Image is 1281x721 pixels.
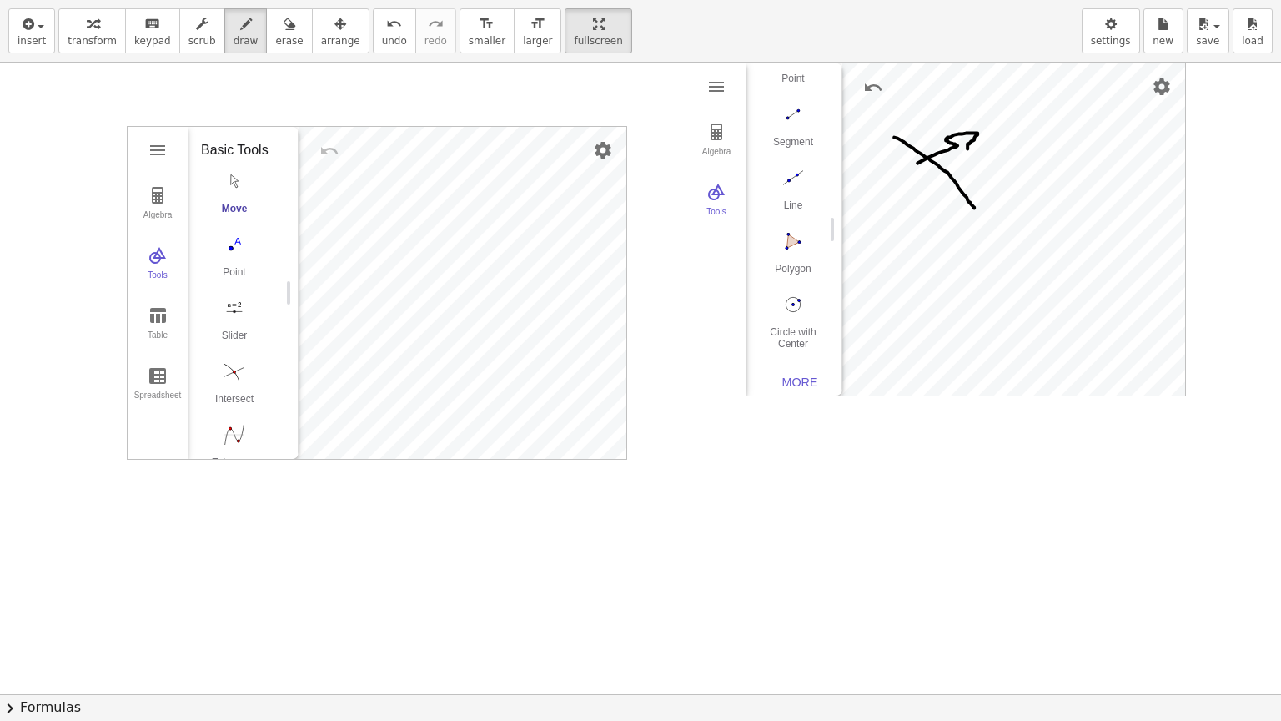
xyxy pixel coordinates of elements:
[574,35,622,47] span: fullscreen
[415,8,456,53] button: redoredo
[8,8,55,53] button: insert
[479,14,495,34] i: format_size
[469,35,505,47] span: smaller
[1143,8,1183,53] button: new
[18,35,46,47] span: insert
[58,8,126,53] button: transform
[234,35,259,47] span: draw
[1091,35,1131,47] span: settings
[266,8,312,53] button: erase
[125,8,180,53] button: keyboardkeypad
[179,8,225,53] button: scrub
[424,35,447,47] span: redo
[460,8,515,53] button: format_sizesmaller
[134,35,171,47] span: keypad
[1187,8,1229,53] button: save
[68,35,117,47] span: transform
[1233,8,1273,53] button: load
[428,14,444,34] i: redo
[1242,35,1263,47] span: load
[382,35,407,47] span: undo
[144,14,160,34] i: keyboard
[1082,8,1140,53] button: settings
[373,8,416,53] button: undoundo
[386,14,402,34] i: undo
[188,35,216,47] span: scrub
[565,8,631,53] button: fullscreen
[312,8,369,53] button: arrange
[275,35,303,47] span: erase
[530,14,545,34] i: format_size
[1153,35,1173,47] span: new
[321,35,360,47] span: arrange
[523,35,552,47] span: larger
[1196,35,1219,47] span: save
[514,8,561,53] button: format_sizelarger
[224,8,268,53] button: draw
